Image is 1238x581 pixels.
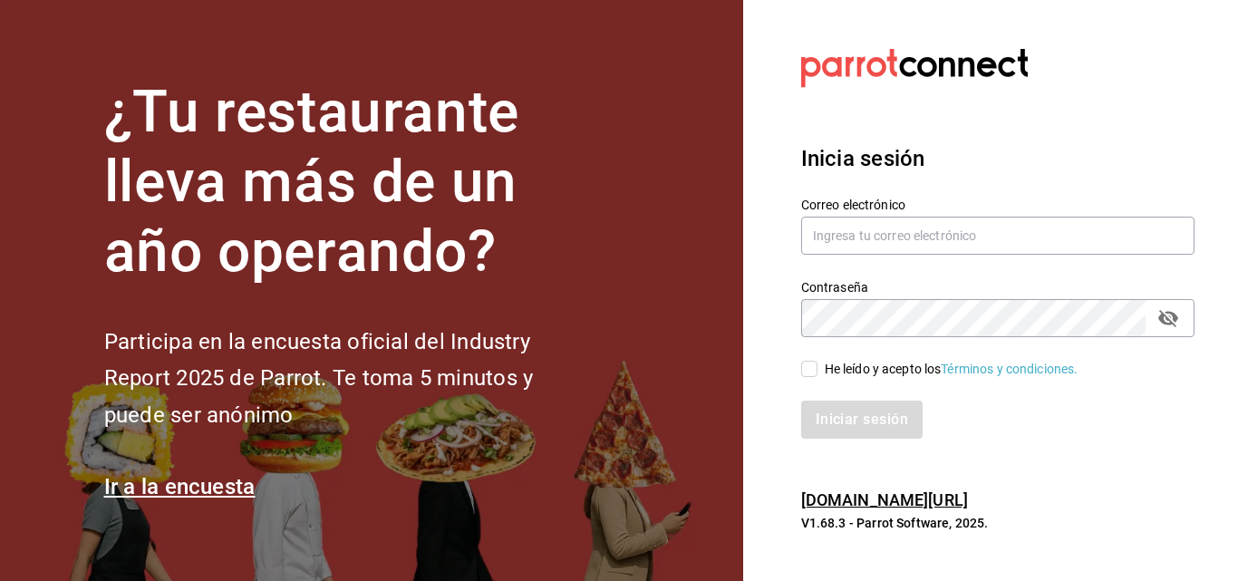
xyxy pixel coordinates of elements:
[1153,303,1184,334] button: passwordField
[941,362,1078,376] a: Términos y condiciones.
[801,514,1194,532] p: V1.68.3 - Parrot Software, 2025.
[104,324,594,434] h2: Participa en la encuesta oficial del Industry Report 2025 de Parrot. Te toma 5 minutos y puede se...
[801,281,1194,294] label: Contraseña
[801,490,968,509] a: [DOMAIN_NAME][URL]
[825,360,1078,379] div: He leído y acepto los
[801,199,1194,211] label: Correo electrónico
[801,217,1194,255] input: Ingresa tu correo electrónico
[104,474,256,499] a: Ir a la encuesta
[801,142,1194,175] h3: Inicia sesión
[104,78,594,286] h1: ¿Tu restaurante lleva más de un año operando?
